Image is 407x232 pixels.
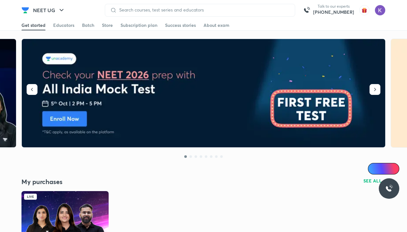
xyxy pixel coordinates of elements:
div: Success stories [165,22,196,28]
div: Batch [82,22,94,28]
div: Subscription plan [120,22,157,28]
div: About exam [203,22,229,28]
a: [PHONE_NUMBER] [313,9,354,15]
span: SEE ALL [363,179,382,183]
a: Store [102,20,113,30]
h4: My purchases [21,178,203,186]
a: About exam [203,20,229,30]
button: SEE ALL [360,176,386,186]
img: ttu [385,185,393,192]
div: Live [24,194,37,200]
img: avatar [359,5,370,15]
a: Get started [21,20,46,30]
a: Batch [82,20,94,30]
img: Company Logo [21,6,29,14]
input: Search courses, test series and educators [117,7,290,12]
img: Icon [372,166,377,171]
div: Get started [21,22,46,28]
button: NEET UG [29,4,69,17]
a: Ai Doubts [368,163,399,174]
img: call-us [300,4,313,17]
img: Koyna Rana [375,5,386,16]
div: Educators [53,22,74,28]
div: Store [102,22,113,28]
span: Ai Doubts [378,166,395,171]
p: Talk to our experts [313,4,354,9]
a: Subscription plan [120,20,157,30]
a: Success stories [165,20,196,30]
a: Educators [53,20,74,30]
